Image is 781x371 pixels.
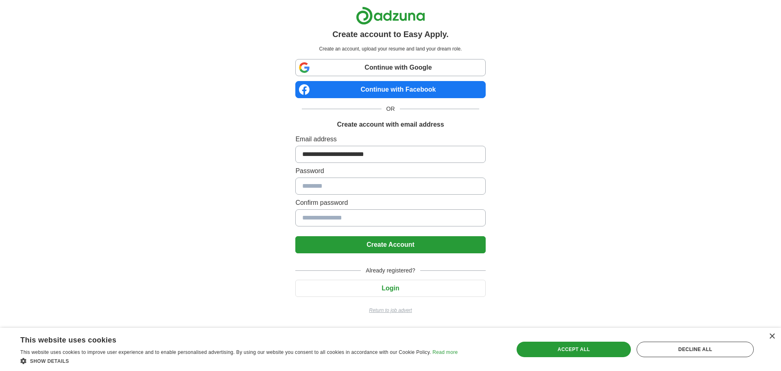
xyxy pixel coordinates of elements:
div: Close [769,334,775,340]
a: Read more, opens a new window [432,349,458,355]
label: Email address [295,134,485,144]
h1: Create account to Easy Apply. [332,28,449,40]
div: Decline all [637,342,754,357]
span: Already registered? [361,266,420,275]
div: Accept all [517,342,631,357]
label: Password [295,166,485,176]
span: OR [382,105,400,113]
p: Create an account, upload your resume and land your dream role. [297,45,484,53]
a: Continue with Google [295,59,485,76]
span: This website uses cookies to improve user experience and to enable personalised advertising. By u... [20,349,431,355]
a: Continue with Facebook [295,81,485,98]
a: Return to job advert [295,307,485,314]
h1: Create account with email address [337,120,444,130]
span: Show details [30,358,69,364]
img: Adzuna logo [356,7,425,25]
button: Login [295,280,485,297]
button: Create Account [295,236,485,253]
div: Show details [20,357,458,365]
a: Login [295,285,485,292]
div: This website uses cookies [20,333,437,345]
label: Confirm password [295,198,485,208]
